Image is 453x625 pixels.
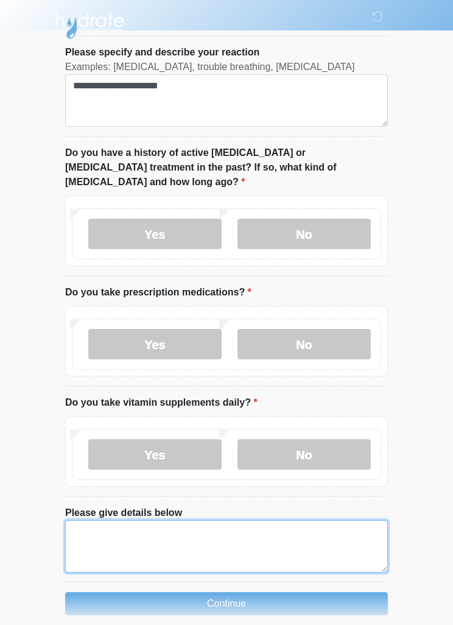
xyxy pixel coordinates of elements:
label: Yes [88,439,222,470]
label: Please specify and describe your reaction [65,45,259,60]
label: No [237,329,371,359]
label: No [237,219,371,249]
label: Do you have a history of active [MEDICAL_DATA] or [MEDICAL_DATA] treatment in the past? If so, wh... [65,146,388,189]
label: Do you take prescription medications? [65,285,251,300]
label: No [237,439,371,470]
button: Continue [65,592,388,615]
img: Hydrate IV Bar - Scottsdale Logo [53,9,126,40]
label: Do you take vitamin supplements daily? [65,395,258,410]
label: Yes [88,329,222,359]
label: Yes [88,219,222,249]
div: Examples: [MEDICAL_DATA], trouble breathing, [MEDICAL_DATA] [65,60,388,74]
label: Please give details below [65,506,182,520]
